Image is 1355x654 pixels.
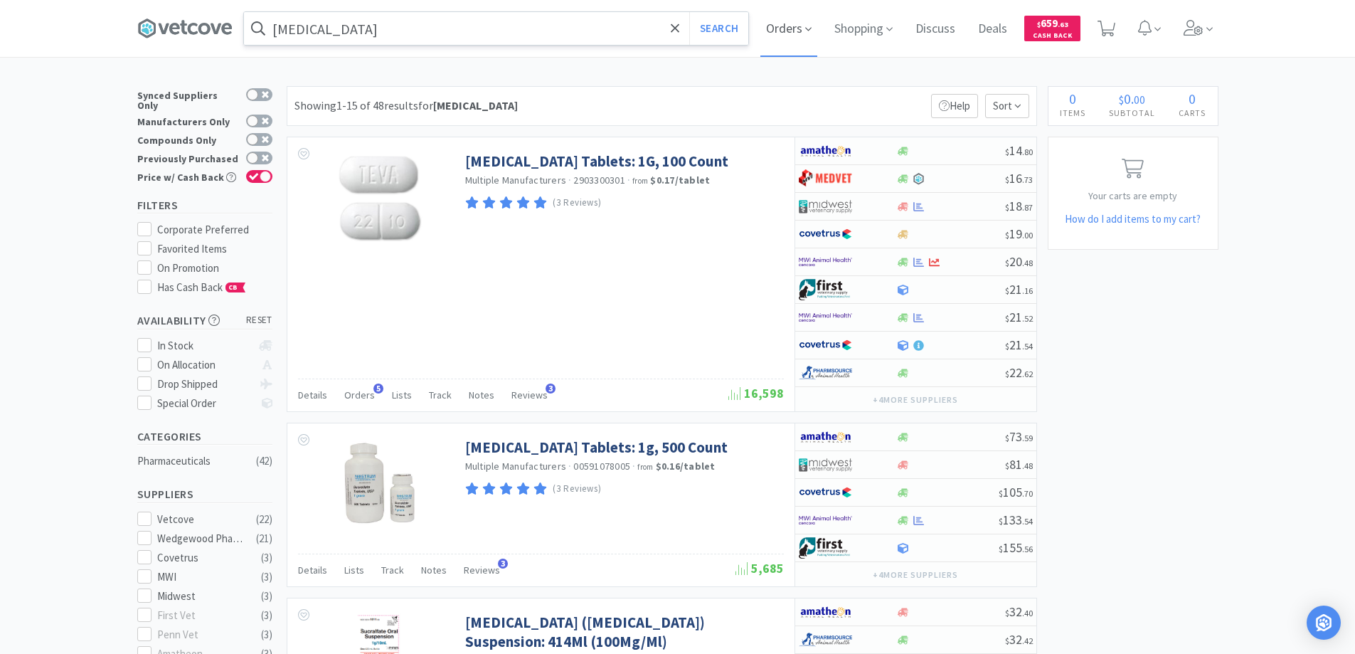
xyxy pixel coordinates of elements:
div: ( 3 ) [261,607,272,624]
span: . 59 [1022,433,1033,443]
img: 3331a67d23dc422aa21b1ec98afbf632_11.png [799,601,852,623]
h5: Categories [137,428,272,445]
div: Synced Suppliers Only [137,88,239,110]
h5: How do I add items to my cart? [1048,211,1218,228]
span: $ [1005,202,1009,213]
img: 67d67680309e4a0bb49a5ff0391dcc42_6.png [799,279,852,300]
div: Previously Purchased [137,152,239,164]
span: · [632,460,635,473]
span: 73 [1005,428,1033,445]
span: 00 [1134,93,1145,107]
h5: Suppliers [137,486,272,502]
span: 20 [1005,253,1033,270]
span: for [418,98,518,112]
span: 0 [1069,90,1076,107]
span: 22 [1005,364,1033,381]
span: · [568,460,571,473]
div: ( 22 ) [256,511,272,528]
img: 3331a67d23dc422aa21b1ec98afbf632_11.png [799,140,852,162]
span: Has Cash Back [157,280,246,294]
img: 4dd14cff54a648ac9e977f0c5da9bc2e_5.png [799,454,852,475]
div: ( 3 ) [261,588,272,605]
button: +4more suppliers [866,565,965,585]
strong: [MEDICAL_DATA] [433,98,518,112]
span: . 73 [1022,174,1033,185]
img: 4dd14cff54a648ac9e977f0c5da9bc2e_5.png [799,196,852,217]
a: Multiple Manufacturers [465,460,567,473]
div: In Stock [157,337,252,354]
span: $ [1005,258,1009,268]
span: $ [1005,369,1009,379]
span: $ [1119,93,1124,107]
span: Track [381,564,404,576]
span: $ [1005,313,1009,324]
span: · [627,174,630,186]
div: Wedgewood Pharmacy [157,530,245,547]
span: 133 [999,512,1033,528]
span: Track [429,389,452,401]
span: $ [1005,460,1009,471]
div: Showing 1-15 of 48 results [294,97,518,115]
span: Notes [421,564,447,576]
span: 21 [1005,309,1033,325]
a: Multiple Manufacturers [465,174,567,186]
div: ( 3 ) [261,626,272,643]
span: 32 [1005,603,1033,620]
span: $ [1005,341,1009,352]
span: 5 [373,384,383,394]
span: . 56 [1022,544,1033,554]
span: reset [246,313,272,328]
span: 0 [1124,90,1131,107]
span: . 87 [1022,202,1033,213]
div: Compounds Only [137,133,239,145]
span: . 42 [1022,635,1033,646]
span: from [632,176,648,186]
span: Lists [392,389,412,401]
span: 21 [1005,337,1033,353]
img: 77fca1acd8b6420a9015268ca798ef17_1.png [799,334,852,356]
span: . 16 [1022,285,1033,296]
div: Vetcove [157,511,245,528]
p: Your carts are empty [1048,188,1218,204]
span: 21 [1005,281,1033,297]
button: Search [689,12,748,45]
div: Covetrus [157,549,245,566]
span: $ [999,488,1003,499]
div: MWI [157,569,245,586]
div: Price w/ Cash Back [137,170,239,182]
span: Orders [344,389,375,401]
div: Pharmaceuticals [137,453,253,470]
img: 77fca1acd8b6420a9015268ca798ef17_1.png [799,482,852,503]
p: (3 Reviews) [553,196,601,211]
span: Details [298,389,327,401]
span: . 48 [1022,258,1033,268]
span: $ [1005,433,1009,443]
span: $ [1005,147,1009,157]
span: 18 [1005,198,1033,214]
span: 5,685 [735,560,784,576]
span: Cash Back [1033,32,1072,41]
div: Favorited Items [157,241,272,258]
span: 2903300301 [573,174,625,186]
img: bdd3c0f4347043b9a893056ed883a29a_120.png [799,168,852,189]
h4: Subtotal [1098,106,1167,120]
span: Reviews [464,564,500,576]
span: 3 [546,384,556,394]
span: $ [999,516,1003,527]
h4: Items [1048,106,1098,120]
div: Penn Vet [157,626,245,643]
input: Search by item, sku, manufacturer, ingredient, size... [244,12,748,45]
img: 67d67680309e4a0bb49a5ff0391dcc42_6.png [799,537,852,559]
img: 3331a67d23dc422aa21b1ec98afbf632_11.png [799,426,852,448]
div: . [1098,92,1167,106]
span: . 48 [1022,460,1033,471]
a: Deals [972,23,1013,36]
div: Open Intercom Messenger [1307,606,1341,640]
span: 81 [1005,456,1033,473]
div: On Promotion [157,260,272,277]
span: Sort [985,94,1029,118]
span: 00591078005 [573,460,630,473]
span: . 54 [1022,341,1033,352]
a: [MEDICAL_DATA] Tablets: 1g, 500 Count [465,438,728,457]
strong: $0.16 / tablet [656,460,716,473]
